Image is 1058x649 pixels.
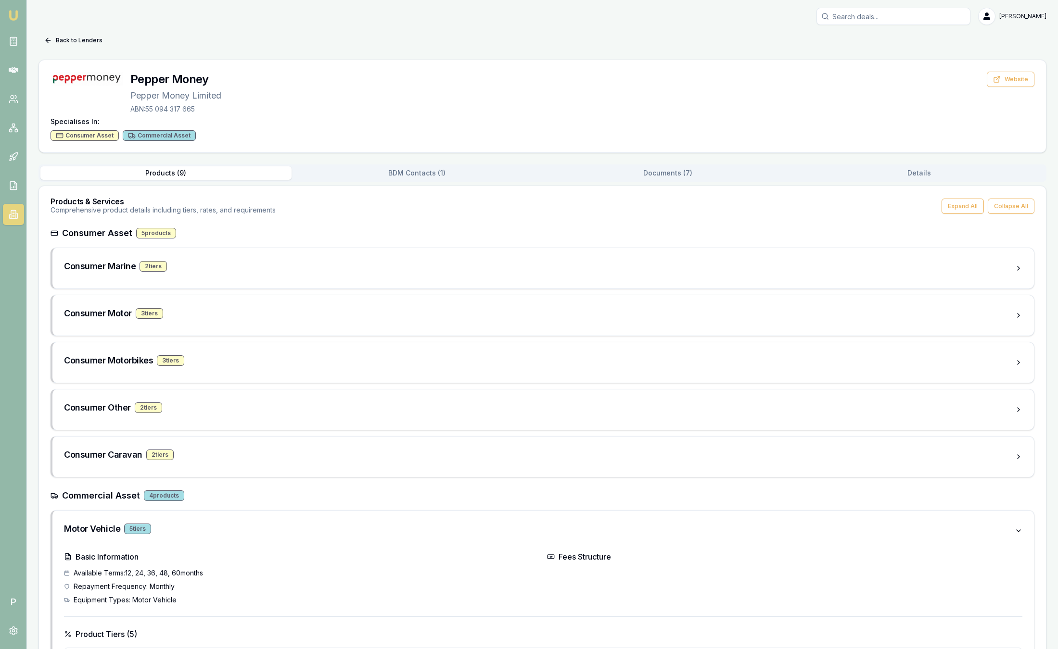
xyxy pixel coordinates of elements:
[64,522,120,536] h3: Motor Vehicle
[999,12,1046,20] span: [PERSON_NAME]
[942,199,984,214] button: Expand All
[140,261,167,272] div: 2 tier s
[64,448,142,462] h3: Consumer Caravan
[136,228,176,238] div: 5 products
[130,89,221,102] p: Pepper Money Limited
[124,524,151,534] div: 5 tier s
[988,199,1034,214] button: Collapse All
[543,166,794,180] button: Documents ( 7 )
[62,489,140,502] h3: Commercial Asset
[144,490,184,501] div: 4 products
[64,551,539,562] h4: Basic Information
[62,226,132,240] h3: Consumer Asset
[135,402,162,413] div: 2 tier s
[51,205,276,215] p: Comprehensive product details including tiers, rates, and requirements
[64,401,131,414] h3: Consumer Other
[157,355,184,366] div: 3 tier s
[3,591,24,612] span: P
[64,628,1022,640] h4: Product Tiers ( 5 )
[123,130,196,141] div: Commercial Asset
[136,308,163,319] div: 3 tier s
[547,551,1022,562] h4: Fees Structure
[64,307,132,320] h3: Consumer Motor
[40,166,292,180] button: Products ( 9 )
[146,449,174,460] div: 2 tier s
[51,130,119,141] div: Consumer Asset
[51,117,1034,126] h4: Specialises In:
[292,166,543,180] button: BDM Contacts ( 1 )
[8,10,19,21] img: emu-icon-u.png
[74,582,175,591] span: Repayment Frequency: Monthly
[51,198,276,205] h3: Products & Services
[987,72,1034,87] button: Website
[130,72,221,87] h3: Pepper Money
[74,568,203,578] span: Available Terms: 12, 24, 36, 48, 60 months
[51,72,123,86] img: Pepper Money logo
[130,104,221,114] p: ABN: 55 094 317 665
[38,33,108,48] button: Back to Lenders
[74,595,177,605] span: Equipment Types: Motor Vehicle
[64,354,153,367] h3: Consumer Motorbikes
[64,260,136,273] h3: Consumer Marine
[793,166,1045,180] button: Details
[816,8,970,25] input: Search deals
